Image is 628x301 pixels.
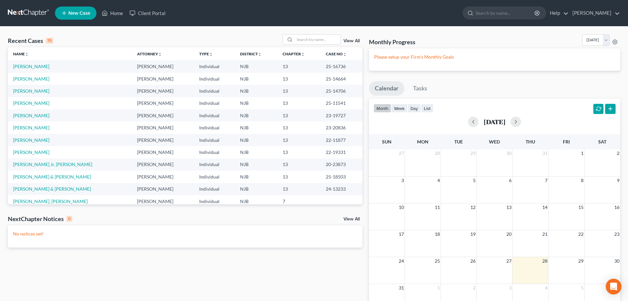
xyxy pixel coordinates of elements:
td: [PERSON_NAME] [132,159,194,171]
td: [PERSON_NAME] [132,195,194,207]
span: 20 [506,230,512,238]
i: unfold_more [301,52,305,56]
i: unfold_more [158,52,162,56]
span: 5 [472,177,476,184]
a: [PERSON_NAME] [13,64,49,69]
td: Individual [194,134,235,146]
h2: [DATE] [484,118,505,125]
p: No notices yet! [13,231,357,237]
span: 7 [544,177,548,184]
a: [PERSON_NAME] & [PERSON_NAME] [13,174,91,179]
span: 30 [614,257,620,265]
span: 2 [616,149,620,157]
i: unfold_more [258,52,262,56]
a: [PERSON_NAME] [13,88,49,94]
a: [PERSON_NAME] [13,149,49,155]
a: [PERSON_NAME] [13,76,49,82]
td: 13 [277,171,321,183]
h3: Monthly Progress [369,38,415,46]
td: NJB [235,109,277,122]
span: 17 [398,230,405,238]
td: NJB [235,85,277,97]
input: Search by name... [295,35,340,44]
a: [PERSON_NAME] [569,7,620,19]
td: [PERSON_NAME] [132,109,194,122]
td: 13 [277,109,321,122]
td: 23-19727 [321,109,362,122]
td: Individual [194,159,235,171]
td: Individual [194,122,235,134]
span: Mon [417,139,428,144]
span: 1 [437,284,441,292]
td: [PERSON_NAME] [132,85,194,97]
td: [PERSON_NAME] [132,146,194,158]
td: NJB [235,97,277,109]
td: 25-16736 [321,60,362,72]
a: [PERSON_NAME] [13,100,49,106]
span: 16 [614,203,620,211]
a: View All [343,217,360,221]
td: 22-11877 [321,134,362,146]
span: Fri [563,139,570,144]
td: 25-11541 [321,97,362,109]
a: Help [547,7,568,19]
a: Districtunfold_more [240,51,262,56]
td: [PERSON_NAME] [132,171,194,183]
td: 13 [277,134,321,146]
td: NJB [235,146,277,158]
span: 2 [472,284,476,292]
td: NJB [235,171,277,183]
td: Individual [194,146,235,158]
span: 4 [437,177,441,184]
span: 27 [506,257,512,265]
button: month [374,104,391,113]
td: Individual [194,109,235,122]
a: Calendar [369,81,404,96]
td: NJB [235,183,277,195]
td: [PERSON_NAME] [132,134,194,146]
a: Chapterunfold_more [283,51,305,56]
p: Please setup your Firm's Monthly Goals [374,54,615,60]
td: NJB [235,60,277,72]
i: unfold_more [343,52,347,56]
span: 18 [434,230,441,238]
td: 23-20836 [321,122,362,134]
span: Sat [598,139,606,144]
span: 31 [542,149,548,157]
td: NJB [235,122,277,134]
td: 13 [277,97,321,109]
a: Client Portal [126,7,169,19]
td: NJB [235,195,277,207]
td: [PERSON_NAME] [132,183,194,195]
td: 25-14664 [321,73,362,85]
div: NextChapter Notices [8,215,72,223]
td: 25-18503 [321,171,362,183]
a: Tasks [407,81,433,96]
td: 13 [277,146,321,158]
td: NJB [235,134,277,146]
span: 9 [616,177,620,184]
span: 13 [506,203,512,211]
td: [PERSON_NAME] [132,73,194,85]
span: Sun [382,139,392,144]
i: unfold_more [209,52,213,56]
span: 26 [470,257,476,265]
span: 29 [470,149,476,157]
span: 8 [580,177,584,184]
a: [PERSON_NAME] [13,137,49,143]
td: Individual [194,183,235,195]
span: 14 [542,203,548,211]
td: Individual [194,73,235,85]
td: NJB [235,159,277,171]
input: Search by name... [476,7,535,19]
span: 3 [401,177,405,184]
td: Individual [194,195,235,207]
span: 31 [398,284,405,292]
td: 7 [277,195,321,207]
a: [PERSON_NAME], [PERSON_NAME] [13,198,88,204]
span: 24 [398,257,405,265]
span: 30 [506,149,512,157]
td: 25-14706 [321,85,362,97]
span: 10 [398,203,405,211]
div: 0 [66,216,72,222]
